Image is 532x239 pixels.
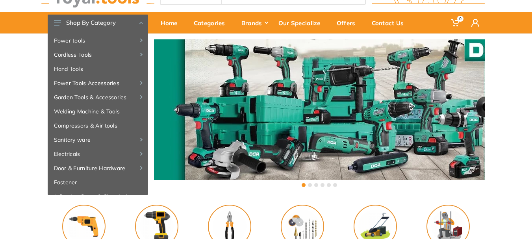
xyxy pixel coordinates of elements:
[48,189,148,204] a: Adhesive, Spray & Chemical
[48,104,148,119] a: Welding Machine & Tools
[188,15,236,31] div: Categories
[48,76,148,90] a: Power Tools Accessories
[48,48,148,62] a: Cordless Tools
[48,175,148,189] a: Fastener
[155,12,188,33] a: Home
[273,15,331,31] div: Our Specialize
[273,12,331,33] a: Our Specialize
[457,16,463,22] span: 0
[331,15,366,31] div: Offers
[366,12,415,33] a: Contact Us
[48,90,148,104] a: Garden Tools & Accessories
[48,119,148,133] a: Compressors & Air tools
[366,15,415,31] div: Contact Us
[48,147,148,161] a: Electricals
[155,15,188,31] div: Home
[331,12,366,33] a: Offers
[48,62,148,76] a: Hand Tools
[188,12,236,33] a: Categories
[236,15,273,31] div: Brands
[48,133,148,147] a: Sanitary ware
[48,15,148,31] button: Shop By Category
[48,33,148,48] a: Power tools
[446,12,466,33] a: 0
[48,161,148,175] a: Door & Furniture Hardware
